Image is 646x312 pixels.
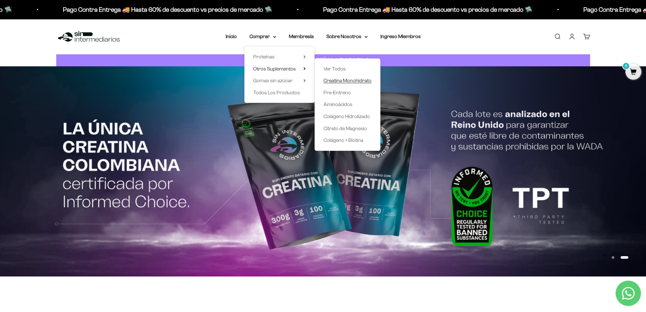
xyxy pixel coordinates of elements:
span: Colágeno Hidrolizado [323,114,370,119]
span: Pre-Entreno [323,90,351,95]
a: Pre-Entreno [323,89,371,97]
summary: Gomas sin azúcar [253,76,306,85]
summary: Otros Suplementos [253,65,306,73]
span: Aminoácidos [323,102,352,107]
a: Citrato de Magnesio [323,124,371,133]
a: CUANTA PROTEÍNA NECESITAS [56,54,590,67]
span: Otros Suplementos [253,66,296,71]
a: Colágeno Hidrolizado [323,112,371,121]
span: Creatina Monohidrato [323,78,371,83]
span: Colágeno + Biotina [323,137,363,143]
summary: Comprar [249,32,276,41]
p: Pago Contra Entrega 🚚 Hasta 60% de descuento vs precios de mercado 🛸 [63,4,272,15]
summary: Proteínas [253,53,306,61]
mark: 0 [622,62,630,70]
a: Ingreso Miembros [380,34,421,39]
a: Colágeno + Biotina [323,136,371,144]
summary: Sobre Nosotros [326,32,368,41]
a: Membresía [289,34,314,39]
span: Ver Todos [323,66,346,71]
p: Pago Contra Entrega 🚚 Hasta 60% de descuento vs precios de mercado 🛸 [323,4,533,15]
span: Citrato de Magnesio [323,126,367,131]
span: Proteínas [253,54,275,59]
span: Todos Los Productos [253,90,300,95]
span: Gomas sin azúcar [253,78,293,83]
a: Aminoácidos [323,100,371,109]
a: Inicio [226,34,237,39]
a: Ver Todos [323,65,371,73]
a: Creatina Monohidrato [323,76,371,85]
a: 0 [625,69,641,76]
a: Todos Los Productos [253,89,306,97]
